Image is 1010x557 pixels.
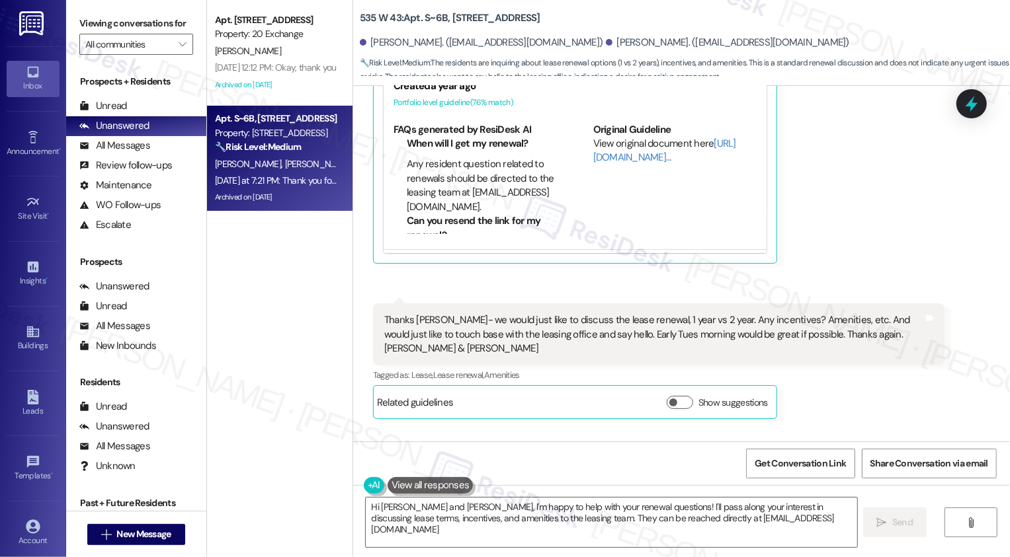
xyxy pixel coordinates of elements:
span: [PERSON_NAME] [284,158,351,170]
a: Inbox [7,61,60,96]
div: [DATE] 12:12 PM: Okay, thank you [215,61,337,73]
div: Unanswered [79,279,149,293]
label: Show suggestions [698,396,768,410]
a: Templates • [7,451,60,486]
div: Created a year ago [394,79,757,93]
div: Archived on [DATE] [214,77,339,93]
a: Site Visit • [7,191,60,227]
div: All Messages [79,139,150,153]
span: [PERSON_NAME] [215,45,281,57]
div: Unread [79,99,127,113]
a: Buildings [7,320,60,356]
div: Apt. S~6B, [STREET_ADDRESS] [215,112,337,126]
div: Unanswered [79,119,149,133]
div: WO Follow-ups [79,198,161,212]
input: All communities [85,34,172,55]
div: Archived on [DATE] [214,189,339,205]
div: Unanswered [79,420,149,433]
button: Get Conversation Link [746,449,855,478]
div: Property: 20 Exchange [215,27,337,41]
div: Escalate [79,218,131,232]
div: Related guidelines [377,396,454,415]
div: Maintenance [79,178,152,192]
div: Residents [66,375,206,389]
div: Unread [79,299,127,313]
div: Unknown [79,459,136,473]
b: Original Guideline [593,123,671,136]
div: Thanks [PERSON_NAME]- we would just like to discuss the lease renewal, 1 year vs 2 year. Any ince... [384,313,923,355]
img: ResiDesk Logo [19,11,46,36]
div: Tagged as: [373,365,945,385]
div: Prospects [66,255,206,269]
i:  [179,39,186,50]
span: Share Conversation via email [870,457,988,470]
div: Review follow-ups [79,159,172,172]
span: [PERSON_NAME] [215,158,285,170]
span: Send [892,515,913,529]
li: Can you resend the link for my renewal? [407,214,557,242]
div: All Messages [79,439,150,453]
li: Any resident question related to renewals should be directed to the leasing team at [EMAIL_ADDRES... [407,157,557,214]
strong: 🔧 Risk Level: Medium [215,141,301,153]
span: Get Conversation Link [755,457,846,470]
div: Past + Future Residents [66,496,206,510]
span: • [59,145,61,154]
div: [PERSON_NAME]. ([EMAIL_ADDRESS][DOMAIN_NAME]) [606,36,849,50]
button: Send [863,507,927,537]
i:  [966,517,976,528]
li: When will I get my renewal? [407,137,557,151]
div: View original document here [593,137,757,165]
div: Property: [STREET_ADDRESS] [215,126,337,140]
i:  [877,517,887,528]
div: Prospects + Residents [66,75,206,89]
b: 535 W 43: Apt. S~6B, [STREET_ADDRESS] [360,11,540,25]
div: Apt. [STREET_ADDRESS] [215,13,337,27]
span: Amenities [484,369,520,381]
a: [URL][DOMAIN_NAME]… [593,137,736,164]
span: • [46,274,48,283]
span: Lease , [411,369,433,381]
span: • [48,209,50,219]
span: Lease renewal , [433,369,484,381]
a: Leads [7,386,60,422]
a: Account [7,515,60,551]
div: Unread [79,400,127,414]
span: : The residents are inquiring about lease renewal options (1 vs 2 years), incentives, and ameniti... [360,56,1010,85]
button: Share Conversation via email [862,449,997,478]
div: New Inbounds [79,339,156,353]
i:  [101,529,111,540]
span: New Message [116,527,171,541]
div: [PERSON_NAME]. ([EMAIL_ADDRESS][DOMAIN_NAME]) [360,36,603,50]
label: Viewing conversations for [79,13,193,34]
textarea: Hi [PERSON_NAME] and [PERSON_NAME], I'm happy to help with your renewal questions! I'll pass alon... [366,498,857,547]
strong: 🔧 Risk Level: Medium [360,57,430,68]
div: Portfolio level guideline ( 76 % match) [394,96,757,110]
div: All Messages [79,319,150,333]
button: New Message [87,524,185,545]
span: • [51,469,53,478]
b: FAQs generated by ResiDesk AI [394,123,531,136]
a: Insights • [7,256,60,291]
